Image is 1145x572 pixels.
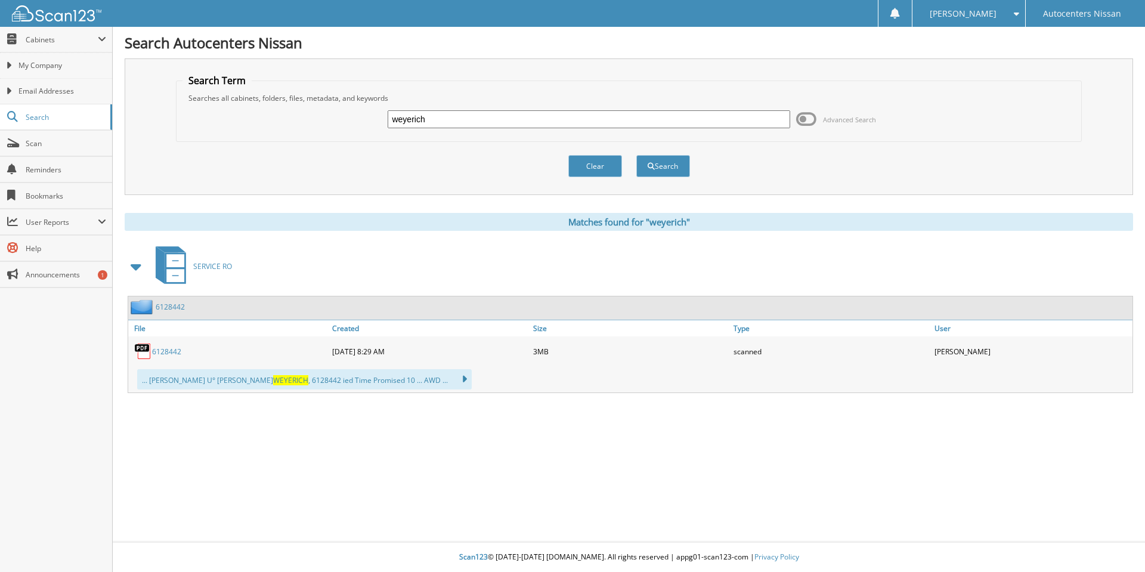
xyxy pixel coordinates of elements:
[930,10,997,17] span: [PERSON_NAME]
[182,74,252,87] legend: Search Term
[137,369,472,389] div: ... [PERSON_NAME] U° [PERSON_NAME] , 6128442 ied Time Promised 10 ... AWD ...
[156,302,185,312] a: 6128442
[932,320,1132,336] a: User
[193,261,232,271] span: SERVICE RO
[530,339,731,363] div: 3MB
[18,86,106,97] span: Email Addresses
[530,320,731,336] a: Size
[152,347,181,357] a: 6128442
[823,115,876,124] span: Advanced Search
[26,217,98,227] span: User Reports
[26,35,98,45] span: Cabinets
[128,320,329,336] a: File
[731,320,932,336] a: Type
[568,155,622,177] button: Clear
[134,342,152,360] img: PDF.png
[18,60,106,71] span: My Company
[26,112,104,122] span: Search
[12,5,101,21] img: scan123-logo-white.svg
[26,191,106,201] span: Bookmarks
[98,270,107,280] div: 1
[182,93,1076,103] div: Searches all cabinets, folders, files, metadata, and keywords
[26,165,106,175] span: Reminders
[459,552,488,562] span: Scan123
[113,543,1145,572] div: © [DATE]-[DATE] [DOMAIN_NAME]. All rights reserved | appg01-scan123-com |
[26,243,106,253] span: Help
[636,155,690,177] button: Search
[148,243,232,290] a: SERVICE RO
[329,339,530,363] div: [DATE] 8:29 AM
[1043,10,1121,17] span: Autocenters Nissan
[329,320,530,336] a: Created
[131,299,156,314] img: folder2.png
[932,339,1132,363] div: [PERSON_NAME]
[754,552,799,562] a: Privacy Policy
[125,213,1133,231] div: Matches found for "weyerich"
[26,138,106,149] span: Scan
[125,33,1133,52] h1: Search Autocenters Nissan
[731,339,932,363] div: scanned
[26,270,106,280] span: Announcements
[273,375,308,385] span: WEYERICH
